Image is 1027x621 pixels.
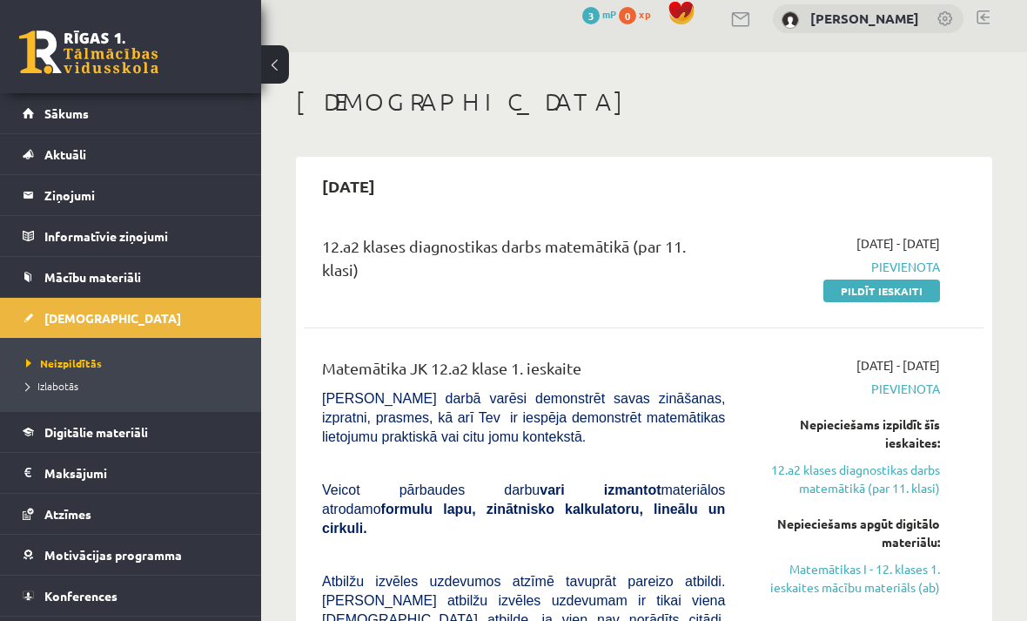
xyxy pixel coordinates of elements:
a: Maksājumi [23,453,239,493]
a: Mācību materiāli [23,257,239,297]
legend: Maksājumi [44,453,239,493]
a: Sākums [23,93,239,133]
a: Ziņojumi [23,175,239,215]
span: Izlabotās [26,379,78,393]
a: Matemātikas I - 12. klases 1. ieskaites mācību materiāls (ab) [751,560,940,597]
div: Nepieciešams izpildīt šīs ieskaites: [751,415,940,452]
a: Izlabotās [26,378,244,394]
b: vari izmantot [540,483,661,497]
span: Konferences [44,588,117,604]
span: Motivācijas programma [44,547,182,563]
span: Mācību materiāli [44,269,141,285]
legend: Ziņojumi [44,175,239,215]
span: Pievienota [751,258,940,276]
div: Matemātika JK 12.a2 klase 1. ieskaite [322,356,725,388]
a: Neizpildītās [26,355,244,371]
a: Pildīt ieskaiti [823,280,940,302]
a: 12.a2 klases diagnostikas darbs matemātikā (par 11. klasi) [751,461,940,497]
a: Konferences [23,576,239,616]
span: [DEMOGRAPHIC_DATA] [44,310,181,326]
a: 0 xp [619,7,659,21]
div: Nepieciešams apgūt digitālo materiālu: [751,515,940,551]
span: [PERSON_NAME] darbā varēsi demonstrēt savas zināšanas, izpratni, prasmes, kā arī Tev ir iespēja d... [322,391,725,444]
span: 3 [582,7,600,24]
span: Veicot pārbaudes darbu materiālos atrodamo [322,483,725,536]
a: Atzīmes [23,494,239,534]
span: mP [602,7,616,21]
legend: Informatīvie ziņojumi [44,216,239,256]
a: Rīgas 1. Tālmācības vidusskola [19,30,158,74]
h1: [DEMOGRAPHIC_DATA] [296,87,992,117]
a: [PERSON_NAME] [810,10,919,27]
span: Aktuāli [44,146,86,162]
span: Sākums [44,105,89,121]
span: Atzīmes [44,506,91,522]
a: Informatīvie ziņojumi [23,216,239,256]
h2: [DATE] [305,165,393,206]
img: Viktorija Uškāne [782,11,799,29]
span: Pievienota [751,380,940,398]
a: [DEMOGRAPHIC_DATA] [23,298,239,338]
a: Aktuāli [23,134,239,174]
span: [DATE] - [DATE] [856,234,940,253]
a: 3 mP [582,7,616,21]
a: Motivācijas programma [23,535,239,575]
div: 12.a2 klases diagnostikas darbs matemātikā (par 11. klasi) [322,234,725,290]
span: xp [639,7,650,21]
span: [DATE] - [DATE] [856,356,940,375]
b: formulu lapu, zinātnisko kalkulatoru, lineālu un cirkuli. [322,502,725,536]
span: Neizpildītās [26,356,102,370]
span: Digitālie materiāli [44,424,148,440]
span: 0 [619,7,636,24]
a: Digitālie materiāli [23,412,239,452]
